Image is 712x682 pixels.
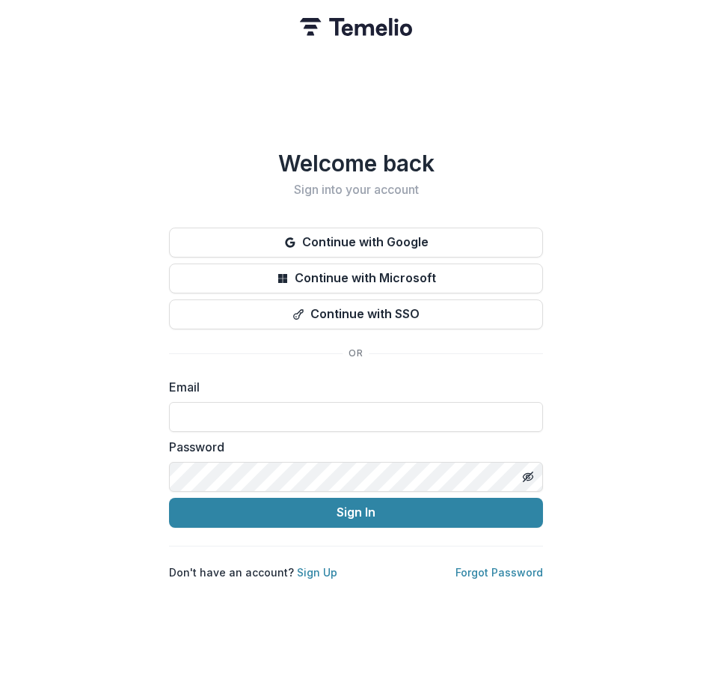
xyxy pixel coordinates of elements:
h1: Welcome back [169,150,543,177]
button: Sign In [169,498,543,528]
button: Continue with SSO [169,299,543,329]
button: Continue with Microsoft [169,264,543,293]
p: Don't have an account? [169,564,337,580]
label: Password [169,438,534,456]
a: Forgot Password [455,566,543,579]
a: Sign Up [297,566,337,579]
h2: Sign into your account [169,183,543,197]
label: Email [169,378,534,396]
button: Continue with Google [169,228,543,258]
button: Toggle password visibility [516,465,540,489]
img: Temelio [300,18,412,36]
